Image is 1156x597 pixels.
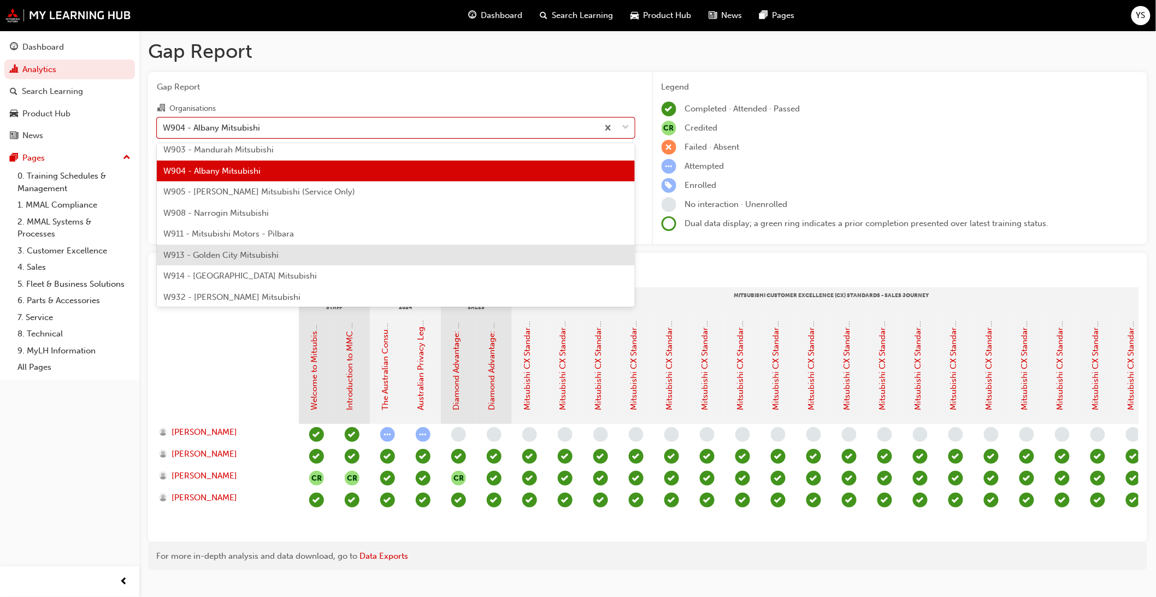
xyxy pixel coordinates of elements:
div: For more in-depth analysis and data download, go to [156,550,1139,563]
span: learningRecordVerb_NONE-icon [664,427,679,442]
a: 8. Technical [13,326,135,342]
span: W932 - [PERSON_NAME] Mitsubishi [163,292,300,302]
span: guage-icon [468,9,476,22]
span: news-icon [709,9,717,22]
span: learningRecordVerb_PASS-icon [416,493,430,507]
span: learningRecordVerb_PASS-icon [877,471,892,486]
span: learningRecordVerb_ATTEMPT-icon [416,427,430,442]
div: News [22,129,43,142]
span: learningRecordVerb_PASS-icon [558,471,573,486]
span: learningRecordVerb_PASS-icon [345,493,359,507]
span: learningRecordVerb_PASS-icon [700,449,715,464]
span: learningRecordVerb_PASS-icon [558,449,573,464]
span: learningRecordVerb_PASS-icon [593,471,608,486]
a: 0. Training Schedules & Management [13,168,135,197]
span: learningRecordVerb_PASS-icon [416,471,430,486]
span: car-icon [630,9,639,22]
span: learningRecordVerb_NONE-icon [593,427,608,442]
span: Attempted [685,161,724,171]
span: learningRecordVerb_ATTEMPT-icon [662,159,676,174]
span: learningRecordVerb_NONE-icon [522,427,537,442]
span: W905 - [PERSON_NAME] Mitsubishi (Service Only) [163,187,355,197]
span: learningRecordVerb_PASS-icon [842,493,857,507]
span: learningRecordVerb_PASS-icon [345,449,359,464]
span: learningRecordVerb_NONE-icon [487,427,502,442]
span: learningRecordVerb_PASS-icon [771,449,786,464]
span: [PERSON_NAME] [172,492,237,504]
button: YS [1131,6,1151,25]
span: learningRecordVerb_PASS-icon [380,449,395,464]
a: Analytics [4,60,135,80]
span: News [721,9,742,22]
span: W908 - Narrogin Mitsubishi [163,208,269,218]
button: null-icon [345,471,359,486]
span: search-icon [10,87,17,97]
span: car-icon [10,109,18,119]
span: null-icon [662,121,676,135]
img: mmal [5,8,131,22]
a: search-iconSearch Learning [531,4,622,27]
span: learningRecordVerb_NONE-icon [558,427,573,442]
a: All Pages [13,359,135,376]
span: learningRecordVerb_PASS-icon [1019,449,1034,464]
span: learningRecordVerb_PASS-icon [416,449,430,464]
span: learningRecordVerb_PASS-icon [948,449,963,464]
span: learningRecordVerb_PASS-icon [700,493,715,507]
a: News [4,126,135,146]
a: Diamond Advantage: Sales Training [487,277,497,411]
span: No interaction · Unenrolled [685,199,788,209]
span: learningRecordVerb_PASS-icon [1019,471,1034,486]
a: 7. Service [13,309,135,326]
span: W913 - Golden City Mitsubishi [163,250,279,260]
span: null-icon [309,471,324,486]
a: Data Exports [359,551,408,561]
span: learningRecordVerb_NONE-icon [948,427,963,442]
span: learningRecordVerb_PASS-icon [948,493,963,507]
button: Pages [4,148,135,168]
div: Dashboard [22,41,64,54]
span: learningRecordVerb_NONE-icon [662,197,676,212]
span: learningRecordVerb_PASS-icon [487,449,502,464]
a: Diamond Advantage: Fundamentals [452,276,462,411]
h1: Gap Report [148,39,1147,63]
span: organisation-icon [157,104,165,114]
a: [PERSON_NAME] [159,426,288,439]
span: learningRecordVerb_PASS-icon [1055,493,1070,507]
span: pages-icon [759,9,768,22]
span: learningRecordVerb_NONE-icon [629,427,644,442]
span: learningRecordVerb_PASS-icon [1055,449,1070,464]
span: learningRecordVerb_PASS-icon [380,471,395,486]
span: Gap Report [157,81,635,93]
span: learningRecordVerb_PASS-icon [842,471,857,486]
span: pages-icon [10,153,18,163]
span: chart-icon [10,65,18,75]
span: learningRecordVerb_COMPLETE-icon [309,449,324,464]
span: learningRecordVerb_PASS-icon [522,449,537,464]
span: learningRecordVerb_NONE-icon [735,427,750,442]
span: down-icon [622,121,630,135]
span: W903 - Mandurah Mitsubishi [163,145,274,155]
span: Pages [772,9,794,22]
a: 1. MMAL Compliance [13,197,135,214]
a: Search Learning [4,81,135,102]
span: learningRecordVerb_NONE-icon [771,427,786,442]
div: Search Learning [22,85,83,98]
span: Completed · Attended · Passed [685,104,800,114]
span: [PERSON_NAME] [172,470,237,482]
span: Enrolled [685,180,717,190]
span: learningRecordVerb_NONE-icon [1126,427,1141,442]
span: learningRecordVerb_PASS-icon [913,493,928,507]
span: learningRecordVerb_COMPLETE-icon [309,427,324,442]
span: learningRecordVerb_PASS-icon [629,471,644,486]
span: learningRecordVerb_PASS-icon [522,471,537,486]
span: Search Learning [552,9,613,22]
span: learningRecordVerb_PASS-icon [913,449,928,464]
span: learningRecordVerb_PASS-icon [984,493,999,507]
button: null-icon [451,471,466,486]
span: learningRecordVerb_PASS-icon [877,493,892,507]
span: learningRecordVerb_PASS-icon [700,471,715,486]
span: learningRecordVerb_NONE-icon [913,427,928,442]
span: Credited [685,123,718,133]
